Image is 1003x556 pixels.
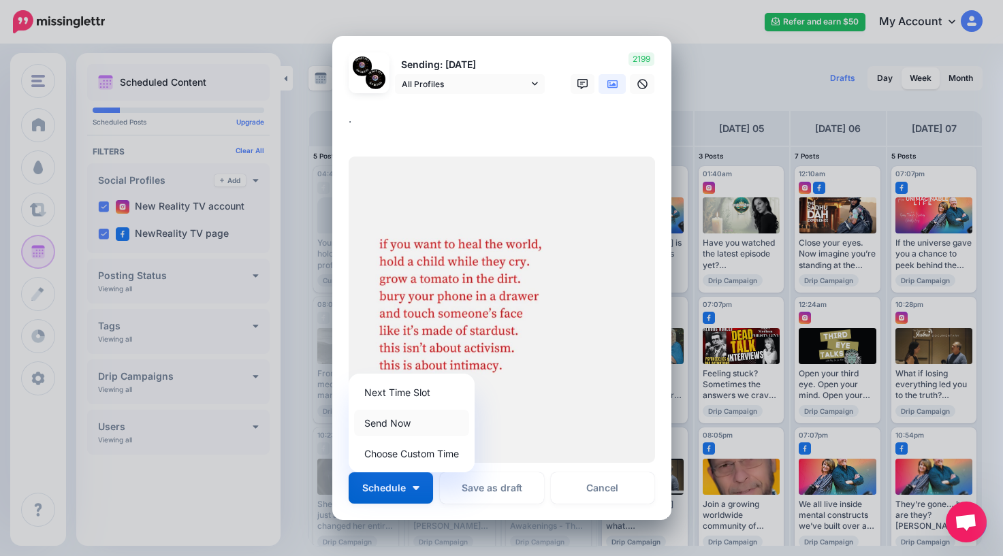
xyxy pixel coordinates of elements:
p: Sending: [DATE] [395,57,545,73]
span: 2199 [628,52,654,66]
button: Schedule [349,472,433,504]
img: arrow-down-white.png [413,486,419,490]
img: 7EYHXQW06U9BVM0IMDBJEYDLXXKOEJ90.jpg [349,157,655,463]
button: Save as draft [440,472,544,504]
a: Next Time Slot [354,379,469,406]
span: Schedule [362,483,406,493]
a: Choose Custom Time [354,440,469,467]
div: . [349,111,662,127]
a: Cancel [551,472,655,504]
img: 472753704_10160185472851537_7242961054534619338_n-bsa151758.jpg [366,69,385,89]
div: Schedule [349,374,475,472]
a: Send Now [354,410,469,436]
a: All Profiles [395,74,545,94]
span: All Profiles [402,77,528,91]
img: 472449953_1281368356257536_7554451743400192894_n-bsa151736.jpg [353,56,372,76]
